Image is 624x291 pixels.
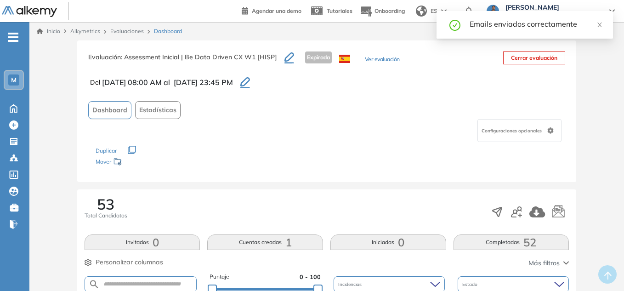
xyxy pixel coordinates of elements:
img: Logo [2,6,57,17]
span: Personalizar columnas [96,257,163,267]
button: Completadas52 [454,234,569,250]
a: Inicio [37,27,60,35]
span: Dashboard [92,105,127,115]
div: Configuraciones opcionales [477,119,562,142]
a: Evaluaciones [110,28,144,34]
i: - [8,36,18,38]
span: Agendar una demo [252,7,301,14]
span: Total Candidatos [85,211,127,220]
span: [PERSON_NAME] [505,4,600,11]
button: Más filtros [528,258,569,268]
span: ES [431,7,437,15]
span: Estadísticas [139,105,176,115]
span: M [11,76,17,84]
h3: Evaluación [88,51,284,71]
button: Cuentas creadas1 [207,234,323,250]
button: Ver evaluación [365,55,400,65]
span: [DATE] 08:00 AM [102,77,162,88]
button: Dashboard [88,101,131,119]
span: : Assessment Inicial | Be Data Driven CX W1 [HISP] [121,53,277,61]
span: [DATE] 23:45 PM [174,77,233,88]
span: Puntaje [210,273,229,281]
span: Del [90,78,100,87]
button: Invitados0 [85,234,200,250]
img: ESP [339,55,350,63]
img: arrow [441,9,447,13]
span: Duplicar [96,147,117,154]
span: Incidencias [338,281,363,288]
span: al [164,77,170,88]
span: Expirada [305,51,332,63]
span: Estado [462,281,479,288]
button: Onboarding [360,1,405,21]
button: Iniciadas0 [330,234,446,250]
span: Tutoriales [327,7,352,14]
button: Estadísticas [135,101,181,119]
a: Agendar una demo [242,5,301,16]
div: Emails enviados correctamente [470,18,602,29]
span: Configuraciones opcionales [482,127,544,134]
button: Cerrar evaluación [503,51,565,64]
img: world [416,6,427,17]
button: Personalizar columnas [85,257,163,267]
span: 0 - 100 [300,273,321,281]
span: Alkymetrics [70,28,100,34]
span: check-circle [449,18,460,31]
span: Onboarding [374,7,405,14]
div: Mover [96,154,187,171]
span: close [596,22,603,28]
img: SEARCH_ALT [89,279,100,290]
span: Dashboard [154,27,182,35]
span: 53 [97,197,114,211]
span: Más filtros [528,258,560,268]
